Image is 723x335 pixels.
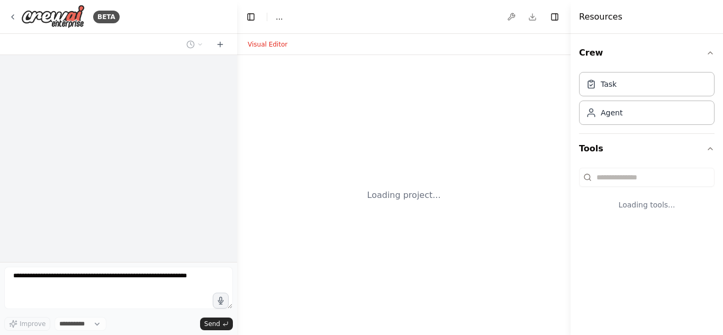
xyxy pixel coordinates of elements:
span: ... [276,12,283,22]
div: Loading tools... [579,191,715,219]
button: Tools [579,134,715,164]
button: Click to speak your automation idea [213,293,229,309]
nav: breadcrumb [276,12,283,22]
button: Switch to previous chat [182,38,207,51]
div: Tools [579,164,715,227]
button: Hide right sidebar [547,10,562,24]
button: Start a new chat [212,38,229,51]
button: Crew [579,38,715,68]
button: Improve [4,317,50,331]
div: BETA [93,11,120,23]
div: Loading project... [367,189,441,202]
h4: Resources [579,11,622,23]
span: Improve [20,320,46,328]
button: Send [200,318,233,330]
img: Logo [21,5,85,29]
div: Agent [601,107,622,118]
button: Hide left sidebar [243,10,258,24]
div: Task [601,79,617,89]
button: Visual Editor [241,38,294,51]
span: Send [204,320,220,328]
div: Crew [579,68,715,133]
